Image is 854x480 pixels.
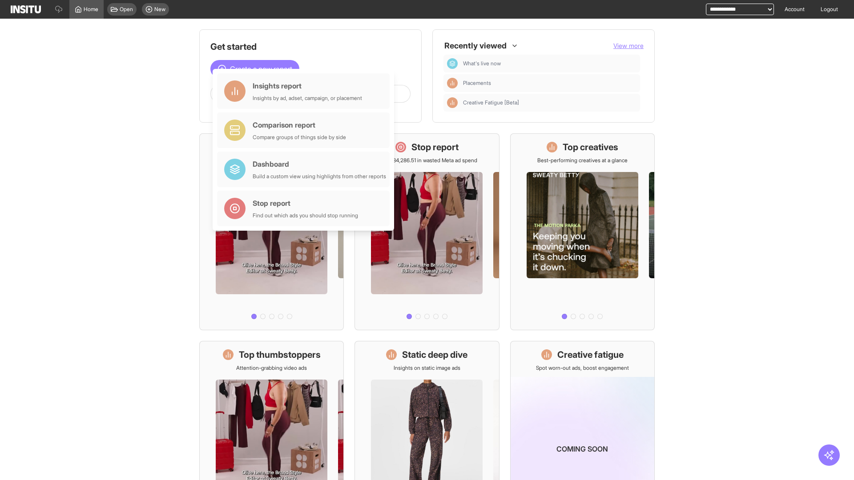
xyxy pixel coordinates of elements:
div: Build a custom view using highlights from other reports [253,173,386,180]
div: Insights [447,97,458,108]
div: Insights report [253,80,362,91]
span: What's live now [463,60,636,67]
h1: Top thumbstoppers [239,348,321,361]
span: Placements [463,80,491,87]
img: Logo [11,5,41,13]
span: Home [84,6,98,13]
h1: Get started [210,40,411,53]
p: Insights on static image ads [394,364,460,372]
span: View more [613,42,644,49]
a: What's live nowSee all active ads instantly [199,133,344,330]
a: Top creativesBest-performing creatives at a glance [510,133,655,330]
div: Find out which ads you should stop running [253,212,358,219]
span: New [154,6,165,13]
div: Dashboard [447,58,458,69]
h1: Static deep dive [402,348,467,361]
span: Creative Fatigue [Beta] [463,99,519,106]
p: Best-performing creatives at a glance [537,157,628,164]
button: Create a new report [210,60,299,78]
span: What's live now [463,60,501,67]
div: Insights [447,78,458,88]
div: Comparison report [253,120,346,130]
div: Compare groups of things side by side [253,134,346,141]
div: Dashboard [253,159,386,169]
span: Creative Fatigue [Beta] [463,99,636,106]
p: Save £34,286.51 in wasted Meta ad spend [377,157,477,164]
h1: Stop report [411,141,459,153]
span: Create a new report [230,64,292,74]
button: View more [613,41,644,50]
span: Placements [463,80,636,87]
span: Open [120,6,133,13]
p: Attention-grabbing video ads [236,364,307,372]
div: Insights by ad, adset, campaign, or placement [253,95,362,102]
div: Stop report [253,198,358,208]
a: Stop reportSave £34,286.51 in wasted Meta ad spend [354,133,499,330]
h1: Top creatives [563,141,618,153]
